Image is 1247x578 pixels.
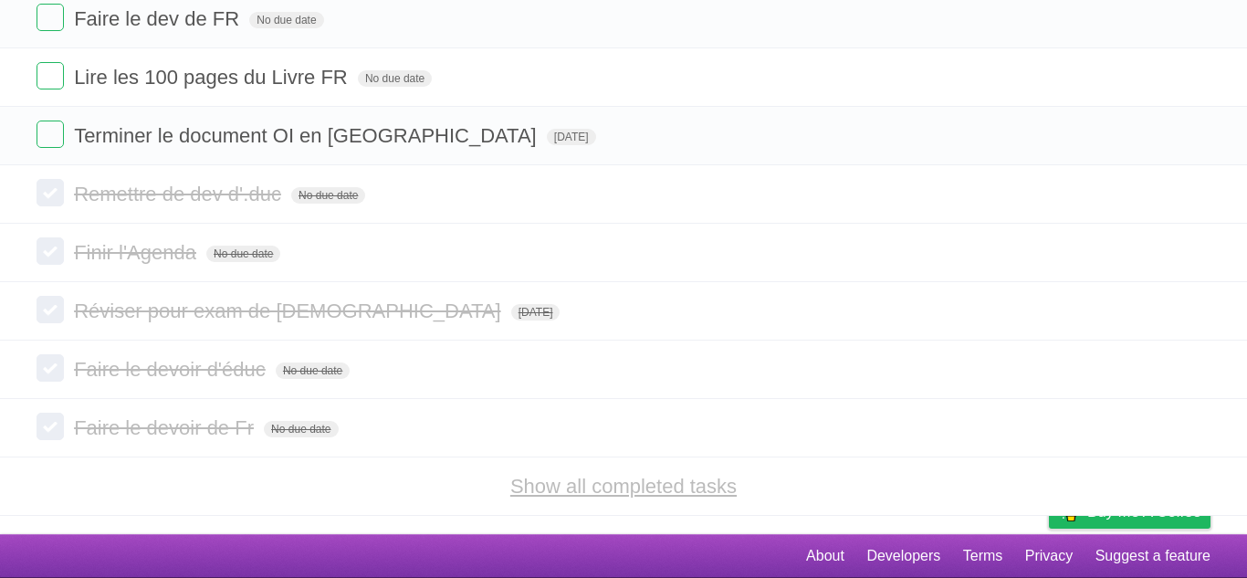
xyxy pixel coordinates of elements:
[37,121,64,148] label: Done
[37,4,64,31] label: Done
[1095,539,1210,573] a: Suggest a feature
[74,241,201,264] span: Finir l'Agenda
[74,183,286,205] span: Remettre de dev d'.duc
[1087,496,1201,528] span: Buy me a coffee
[963,539,1003,573] a: Terms
[37,179,64,206] label: Done
[74,300,505,322] span: Réviser pour exam de [DEMOGRAPHIC_DATA]
[74,7,244,30] span: Faire le dev de FR
[74,124,541,147] span: Terminer le document OI en [GEOGRAPHIC_DATA]
[806,539,844,573] a: About
[74,416,258,439] span: Faire le devoir de Fr
[358,70,432,87] span: No due date
[37,237,64,265] label: Done
[74,358,270,381] span: Faire le devoir d'éduc
[206,246,280,262] span: No due date
[264,421,338,437] span: No due date
[249,12,323,28] span: No due date
[276,363,350,379] span: No due date
[510,475,737,498] a: Show all completed tasks
[37,354,64,382] label: Done
[291,187,365,204] span: No due date
[37,296,64,323] label: Done
[547,129,596,145] span: [DATE]
[37,413,64,440] label: Done
[866,539,940,573] a: Developers
[37,62,64,89] label: Done
[74,66,352,89] span: Lire les 100 pages du Livre FR
[1025,539,1073,573] a: Privacy
[511,304,561,321] span: [DATE]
